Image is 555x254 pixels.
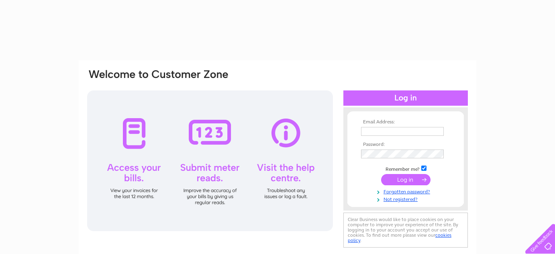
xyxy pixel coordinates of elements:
a: Forgotten password? [361,187,452,195]
div: Clear Business would like to place cookies on your computer to improve your experience of the sit... [343,213,468,248]
td: Remember me? [359,164,452,172]
th: Email Address: [359,119,452,125]
input: Submit [381,174,431,185]
th: Password: [359,142,452,147]
a: Not registered? [361,195,452,203]
a: cookies policy [348,232,451,243]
